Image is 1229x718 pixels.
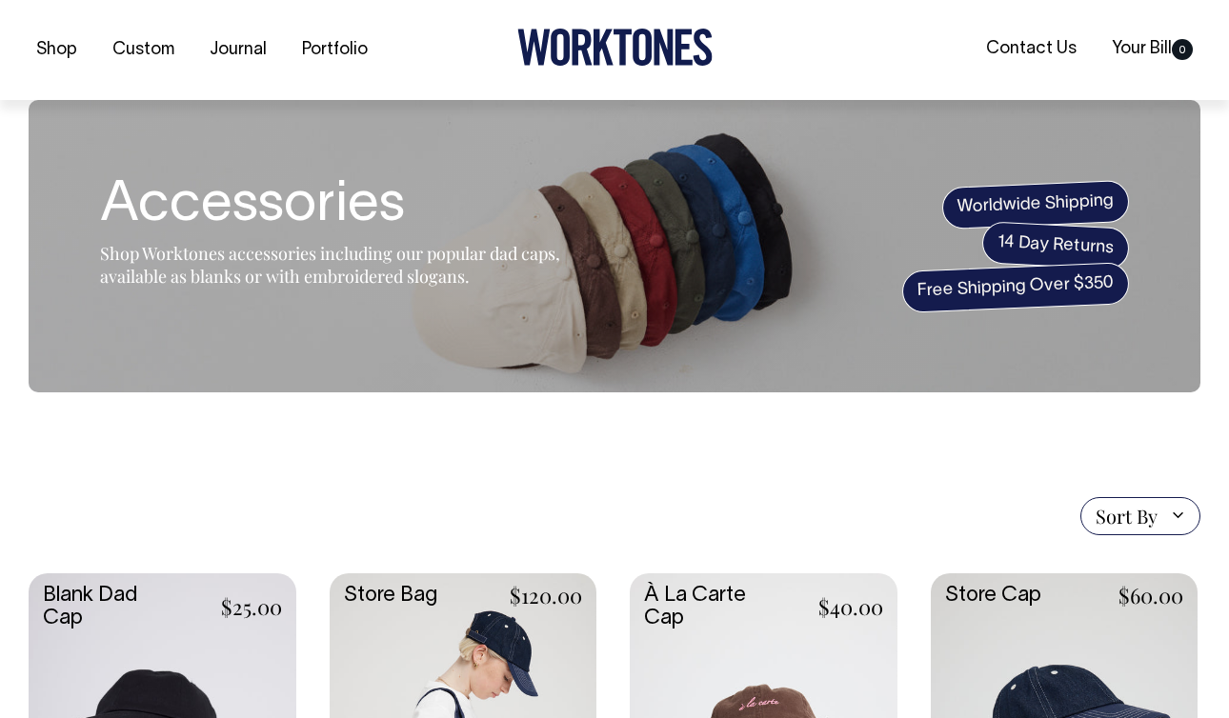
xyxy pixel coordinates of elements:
[29,34,85,66] a: Shop
[105,34,182,66] a: Custom
[981,221,1130,270] span: 14 Day Returns
[1096,505,1158,528] span: Sort By
[202,34,274,66] a: Journal
[901,262,1130,313] span: Free Shipping Over $350
[100,176,576,237] h1: Accessories
[1104,33,1200,65] a: Your Bill0
[1172,39,1193,60] span: 0
[978,33,1084,65] a: Contact Us
[100,242,560,288] span: Shop Worktones accessories including our popular dad caps, available as blanks or with embroidere...
[294,34,375,66] a: Portfolio
[941,179,1130,229] span: Worldwide Shipping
